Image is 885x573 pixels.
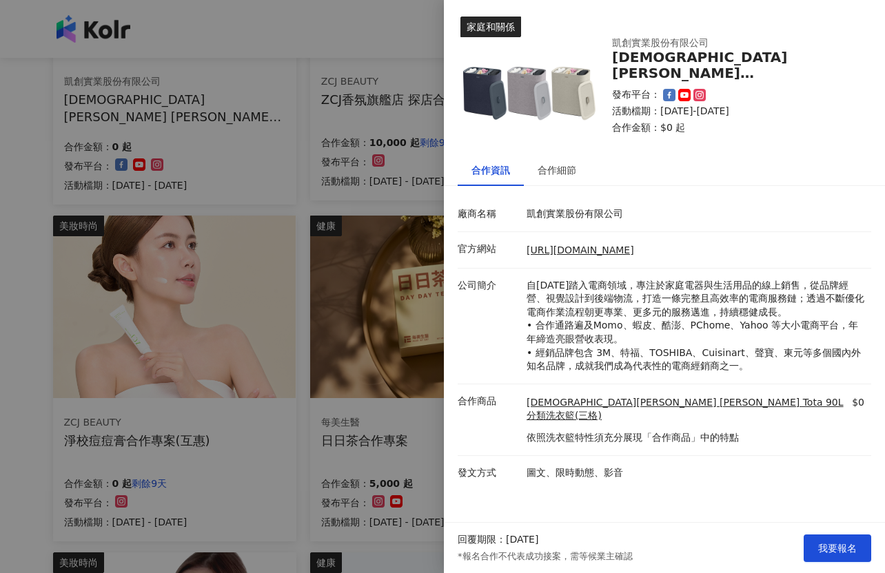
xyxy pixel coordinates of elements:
p: 圖文、限時動態、影音 [527,466,864,480]
a: [DEMOGRAPHIC_DATA][PERSON_NAME] [PERSON_NAME] Tota 90L 分類洗衣籃(三格) [527,396,849,423]
p: 發文方式 [458,466,520,480]
p: $0 [852,396,864,423]
div: 家庭和關係 [460,17,521,37]
p: 凱創實業股份有限公司 [527,207,864,221]
p: 發布平台： [612,88,660,102]
p: 公司簡介 [458,279,520,293]
button: 我要報名 [804,534,871,562]
p: *報名合作不代表成功接案，需等候業主確認 [458,550,633,563]
p: 回覆期限：[DATE] [458,533,538,547]
div: [DEMOGRAPHIC_DATA][PERSON_NAME] [PERSON_NAME] Tota 90L 分類洗衣籃(三格) [612,50,855,81]
p: 合作商品 [458,395,520,408]
div: 合作細節 [538,163,576,178]
div: 凱創實業股份有限公司 [612,37,833,50]
p: 合作金額： $0 起 [612,121,855,135]
img: 英國Joseph Joseph Tota 90L 分類洗衣籃(三格) [460,17,598,154]
p: 官方網站 [458,242,520,256]
span: 我要報名 [818,543,857,554]
div: 合作資訊 [471,163,510,178]
a: [URL][DOMAIN_NAME] [527,244,634,256]
p: 廠商名稱 [458,207,520,221]
p: 依照洗衣籃特性須充分展現「合作商品」中的特點 [527,431,864,445]
p: 自[DATE]踏入電商領域，專注於家庭電器與生活用品的線上銷售，從品牌經營、視覺設計到後端物流，打造一條完整且高效率的電商服務鏈；透過不斷優化電商作業流程朝更專業、更多元的服務邁進，持續穩健成長... [527,279,864,373]
p: 活動檔期：[DATE]-[DATE] [612,105,855,118]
